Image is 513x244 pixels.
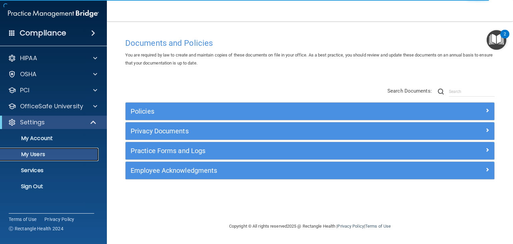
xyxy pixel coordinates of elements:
[20,54,37,62] p: HIPAA
[438,89,444,95] img: ic-search.3b580494.png
[131,127,397,135] h5: Privacy Documents
[131,108,397,115] h5: Policies
[8,54,97,62] a: HIPAA
[20,70,37,78] p: OSHA
[20,28,66,38] h4: Compliance
[131,167,397,174] h5: Employee Acknowledgments
[8,70,97,78] a: OSHA
[4,151,96,158] p: My Users
[9,216,36,223] a: Terms of Use
[4,167,96,174] p: Services
[449,87,495,97] input: Search
[8,118,97,126] a: Settings
[365,224,391,229] a: Terms of Use
[387,88,432,94] span: Search Documents:
[337,224,364,229] a: Privacy Policy
[131,126,489,136] a: Privacy Documents
[20,102,83,110] p: OfficeSafe University
[131,147,397,154] h5: Practice Forms and Logs
[188,216,432,237] div: Copyright © All rights reserved 2025 @ Rectangle Health | |
[9,225,63,232] span: Ⓒ Rectangle Health 2024
[487,30,506,50] button: Open Resource Center, 2 new notifications
[504,34,506,43] div: 2
[8,86,97,94] a: PCI
[8,7,99,20] img: PMB logo
[4,183,96,190] p: Sign Out
[125,39,495,47] h4: Documents and Policies
[20,118,45,126] p: Settings
[44,216,74,223] a: Privacy Policy
[131,106,489,117] a: Policies
[131,145,489,156] a: Practice Forms and Logs
[4,135,96,142] p: My Account
[125,52,493,66] span: You are required by law to create and maintain copies of these documents on file in your office. ...
[20,86,29,94] p: PCI
[8,102,97,110] a: OfficeSafe University
[131,165,489,176] a: Employee Acknowledgments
